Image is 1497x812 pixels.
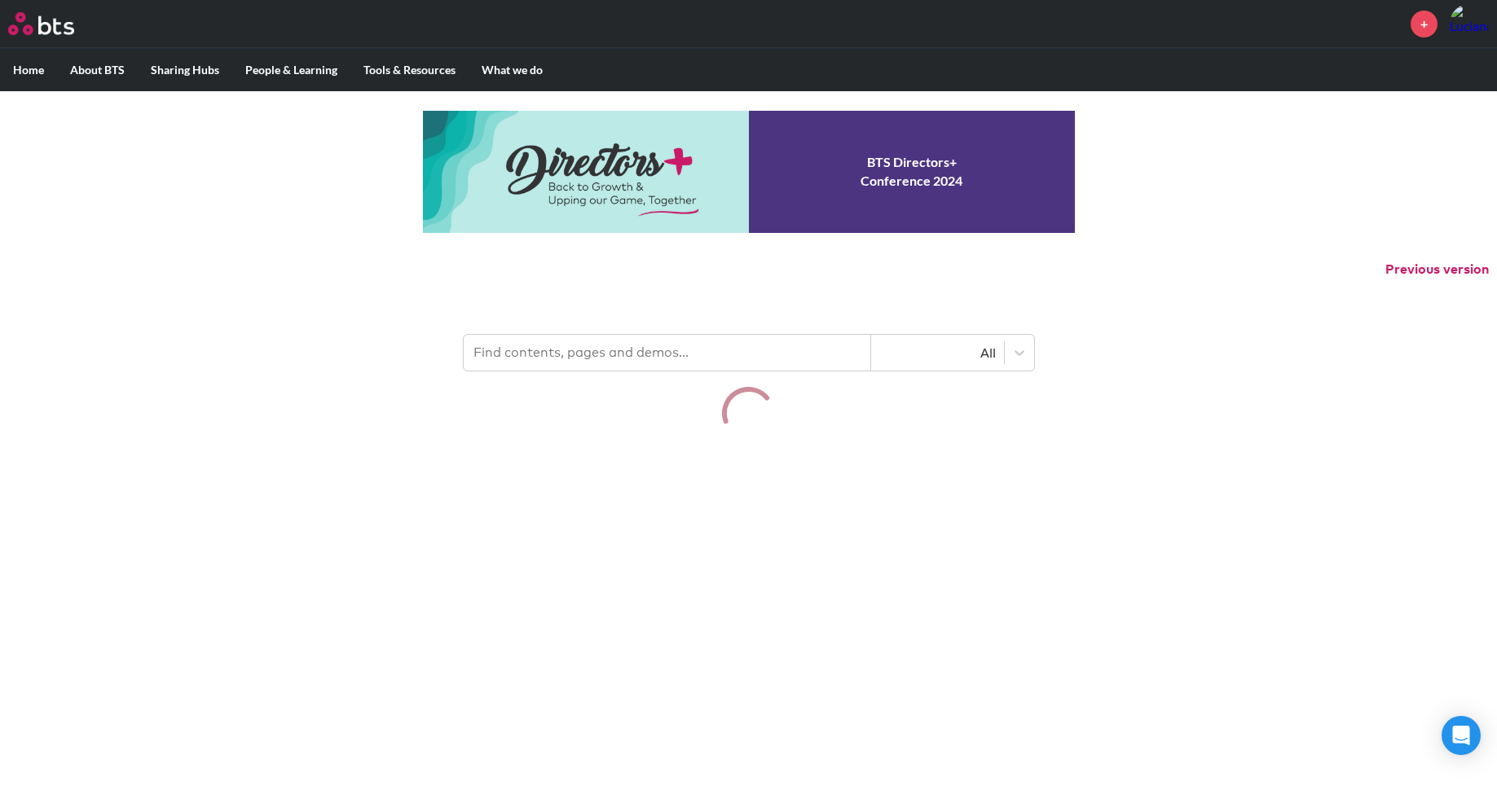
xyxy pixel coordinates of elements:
img: BTS Logo [8,12,74,35]
div: Open Intercom Messenger [1442,716,1481,755]
div: All [879,344,996,362]
label: What we do [469,49,556,91]
label: Sharing Hubs [138,49,232,91]
input: Find contents, pages and demos... [464,335,871,371]
label: About BTS [57,49,138,91]
label: People & Learning [232,49,350,91]
a: Conference 2024 [423,111,1075,233]
a: Go home [8,12,104,35]
button: Previous version [1385,261,1489,279]
img: Luciana de Camargo Pereira [1450,4,1489,43]
label: Tools & Resources [350,49,469,91]
a: Profile [1450,4,1489,43]
a: + [1411,11,1438,37]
